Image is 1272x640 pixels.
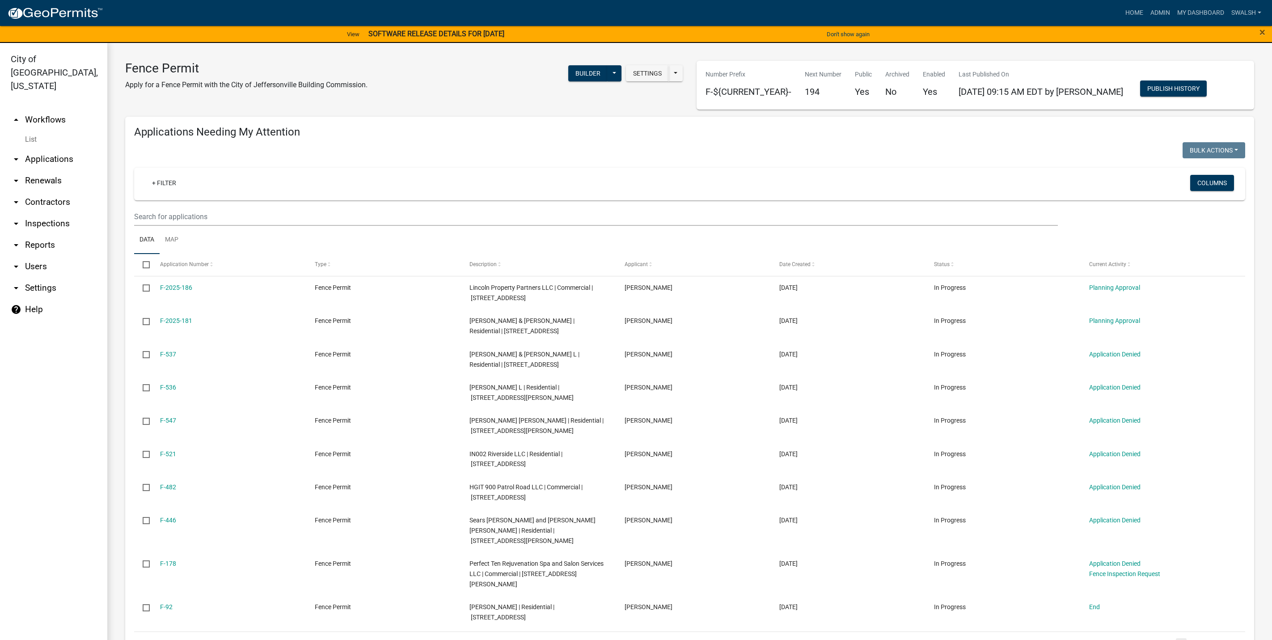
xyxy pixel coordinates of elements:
span: In Progress [934,603,966,610]
a: Planning Approval [1089,284,1140,291]
a: Fence Inspection Request [1089,570,1160,577]
button: Publish History [1140,81,1207,97]
span: jeffery a murphy [625,560,672,567]
span: Date Created [779,261,811,267]
a: Application Denied [1089,450,1141,458]
a: Data [134,226,160,254]
a: swalsh [1228,4,1265,21]
span: Fence Permit [315,384,351,391]
i: arrow_drop_down [11,218,21,229]
span: Sears Hannah Brooke and Ellis Drew Mitchell | Residential | 4050 Williams Crossing Way Jeffersonv... [469,517,596,544]
span: 02/06/2024 [779,483,798,491]
h4: Applications Needing My Attention [134,126,1245,139]
h5: Yes [855,86,872,97]
a: Application Denied [1089,384,1141,391]
a: + Filter [145,175,183,191]
a: F-92 [160,603,173,610]
i: arrow_drop_down [11,283,21,293]
span: Fence Permit [315,517,351,524]
span: Current Activity [1089,261,1126,267]
span: Type [315,261,326,267]
span: 01/24/2024 [779,517,798,524]
span: 08/11/2022 [779,603,798,610]
span: In Progress [934,450,966,458]
h3: Fence Permit [125,61,368,76]
h5: No [885,86,909,97]
span: Erin M. Shaughnessy [625,417,672,424]
button: Settings [626,65,669,81]
a: View [343,27,363,42]
span: Perfect Ten Rejuvenation Spa and Salon Services LLC | Commercial | 320 W. Gordon Gutman [469,560,604,588]
span: Shaughnessy Erin Marie | Residential | 8006 Stacy Springs Blvd, Charlestown, IN 47111 [469,417,604,434]
span: Fence Permit [315,603,351,610]
span: Fence Permit [315,450,351,458]
p: Last Published On [959,70,1123,79]
span: × [1259,26,1265,38]
span: Burke William R & Jennette A | Residential | 56 Sycamore Rd [469,317,575,335]
span: 03/28/2024 [779,450,798,458]
a: Admin [1147,4,1174,21]
a: Application Denied [1089,351,1141,358]
a: Application Denied [1089,417,1141,424]
button: Builder [568,65,608,81]
span: Fence Permit [315,284,351,291]
span: Chandni Dhanjal [625,450,672,458]
h5: Yes [923,86,945,97]
span: Mary Frey [625,603,672,610]
span: In Progress [934,384,966,391]
span: Application Number [160,261,209,267]
button: Close [1259,27,1265,38]
span: Lincoln Property Partners LLC | Commercial | 3050 ELEMENT LN [469,284,593,301]
i: arrow_drop_down [11,240,21,250]
span: HGIT 900 Patrol Road LLC | Commercial | 8383 158th Avenue NE # 280, Redmond, WA 98052 [469,483,583,501]
span: Fence Permit [315,317,351,324]
span: Fence Permit [315,560,351,567]
span: David Hoffmann [625,351,672,358]
a: F-178 [160,560,176,567]
a: Home [1122,4,1147,21]
span: Fence Permit [315,417,351,424]
i: arrow_drop_down [11,154,21,165]
strong: SOFTWARE RELEASE DETAILS FOR [DATE] [368,30,504,38]
a: F-446 [160,517,176,524]
a: Planning Approval [1089,317,1140,324]
span: 09/26/2025 [779,284,798,291]
span: Fence Permit [315,483,351,491]
a: F-2025-181 [160,317,192,324]
span: Applicant [625,261,648,267]
span: Hoffmann David J & Teri L | Residential | 3 Surrey Lane [469,351,579,368]
span: IN002 Riverside LLC | Residential | 415 E Riverside Drive, Jeffersonville, IN [469,450,562,468]
span: Tilton Nancy | Residential | 3541 Peach Tree Street [469,603,554,621]
span: Fence Permit [315,351,351,358]
span: 04/26/2024 [779,351,798,358]
h5: F-${CURRENT_YEAR}- [706,86,791,97]
button: Bulk Actions [1183,142,1245,158]
span: 11/10/2022 [779,560,798,567]
span: Description [469,261,497,267]
i: arrow_drop_down [11,197,21,208]
span: In Progress [934,483,966,491]
button: Don't show again [823,27,873,42]
span: In Progress [934,317,966,324]
span: In Progress [934,517,966,524]
span: In Progress [934,417,966,424]
i: help [11,304,21,315]
a: F-2025-186 [160,284,192,291]
span: Drew Ellis [625,517,672,524]
a: My Dashboard [1174,4,1228,21]
p: Enabled [923,70,945,79]
datatable-header-cell: Status [925,254,1080,275]
span: Taylor Codi L | Residential | 2405 Cornwell Dr [469,384,574,401]
a: F-482 [160,483,176,491]
input: Search for applications [134,208,1058,226]
span: Keith Baisch [625,284,672,291]
a: F-547 [160,417,176,424]
button: Columns [1190,175,1234,191]
span: In Progress [934,560,966,567]
span: 04/20/2024 [779,417,798,424]
p: Next Number [805,70,841,79]
a: F-536 [160,384,176,391]
a: Map [160,226,184,254]
datatable-header-cell: Application Number [151,254,306,275]
a: Application Denied [1089,483,1141,491]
